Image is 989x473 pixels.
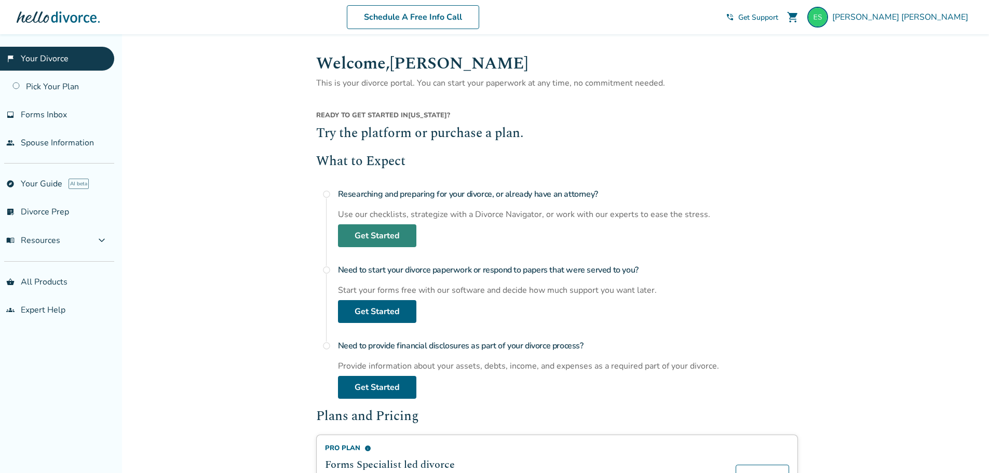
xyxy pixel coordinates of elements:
span: expand_more [96,234,108,247]
span: Get Support [738,12,778,22]
h4: Need to provide financial disclosures as part of your divorce process? [338,335,798,356]
h2: Plans and Pricing [316,407,798,427]
span: explore [6,180,15,188]
a: Get Started [338,376,416,399]
span: list_alt_check [6,208,15,216]
a: Get Started [338,300,416,323]
h2: Try the platform or purchase a plan. [316,124,798,144]
span: info [364,445,371,452]
h4: Need to start your divorce paperwork or respond to papers that were served to you? [338,260,798,280]
a: phone_in_talkGet Support [726,12,778,22]
h4: Researching and preparing for your divorce, or already have an attorney? [338,184,798,205]
span: people [6,139,15,147]
span: shopping_cart [787,11,799,23]
span: shopping_basket [6,278,15,286]
h1: Welcome, [PERSON_NAME] [316,51,798,76]
span: radio_button_unchecked [322,190,331,198]
span: radio_button_unchecked [322,266,331,274]
a: Get Started [338,224,416,247]
h2: Forms Specialist led divorce [325,457,723,472]
span: AI beta [69,179,89,189]
iframe: Chat Widget [937,423,989,473]
span: menu_book [6,236,15,245]
div: Use our checklists, strategize with a Divorce Navigator, or work with our experts to ease the str... [338,209,798,220]
a: Schedule A Free Info Call [347,5,479,29]
span: [PERSON_NAME] [PERSON_NAME] [832,11,972,23]
span: Forms Inbox [21,109,67,120]
div: [US_STATE] ? [316,111,798,124]
div: Pro Plan [325,443,723,453]
span: radio_button_unchecked [322,342,331,350]
span: groups [6,306,15,314]
span: inbox [6,111,15,119]
p: This is your divorce portal. You can start your paperwork at any time, no commitment needed. [316,76,798,90]
span: Resources [6,235,60,246]
span: flag_2 [6,55,15,63]
div: Provide information about your assets, debts, income, and expenses as a required part of your div... [338,360,798,372]
span: Ready to get started in [316,111,408,120]
h2: What to Expect [316,152,798,172]
div: Start your forms free with our software and decide how much support you want later. [338,285,798,296]
img: edwinscoggin@gmail.com [807,7,828,28]
span: phone_in_talk [726,13,734,21]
